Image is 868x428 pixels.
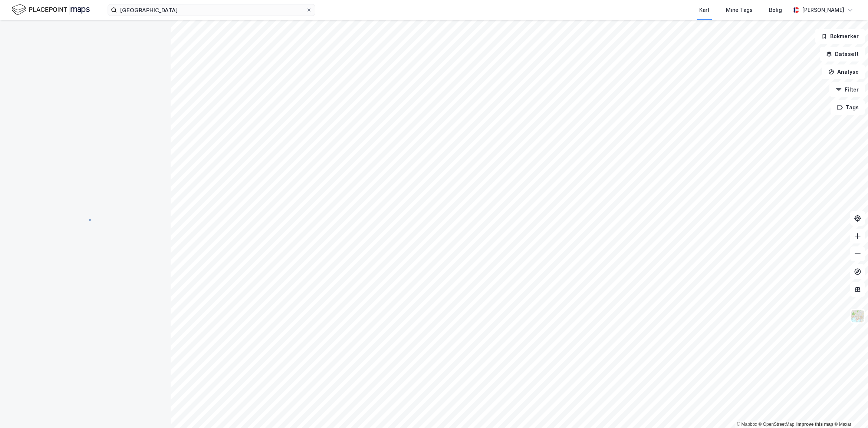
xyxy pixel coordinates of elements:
button: Analyse [822,64,865,79]
div: [PERSON_NAME] [802,6,844,14]
img: logo.f888ab2527a4732fd821a326f86c7f29.svg [12,3,90,16]
a: Improve this map [796,422,833,427]
a: Mapbox [737,422,757,427]
div: Kontrollprogram for chat [831,392,868,428]
button: Tags [831,100,865,115]
div: Bolig [769,6,782,14]
img: spinner.a6d8c91a73a9ac5275cf975e30b51cfb.svg [79,214,91,226]
div: Kart [699,6,710,14]
button: Bokmerker [815,29,865,44]
input: Søk på adresse, matrikkel, gårdeiere, leietakere eller personer [117,4,306,16]
button: Filter [829,82,865,97]
button: Datasett [820,47,865,62]
img: Z [851,309,865,323]
iframe: Chat Widget [831,392,868,428]
div: Mine Tags [726,6,753,14]
a: OpenStreetMap [759,422,795,427]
